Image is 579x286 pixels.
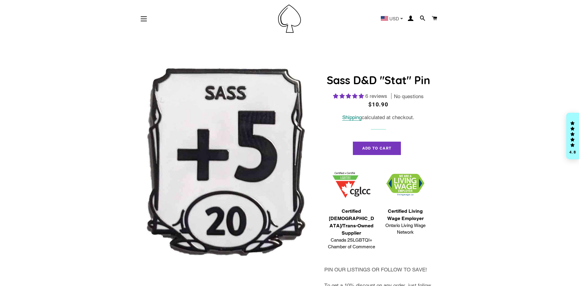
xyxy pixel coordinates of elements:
h1: Sass D&D "Stat" Pin [324,73,432,88]
img: 1705457225.png [333,172,370,198]
a: Shipping [342,114,362,121]
img: Sass D&D "Stat" Pin - Pin-Ace [139,62,311,261]
span: Add to Cart [362,146,391,150]
div: Click to open Judge.me floating reviews tab [566,113,579,160]
div: calculated at checkout. [324,113,432,122]
span: Certified [DEMOGRAPHIC_DATA]/Trans-Owned Supplier [327,208,375,237]
span: $10.90 [368,101,388,108]
span: 5.00 stars [333,93,365,99]
span: Ontario Living Wage Network [381,222,429,236]
div: 4.8 [569,150,576,154]
span: USD [389,16,399,21]
p: PIN OUR LISTINGS OR FOLLOW TO SAVE! [324,266,432,274]
span: No questions [394,93,424,100]
span: Certified Living Wage Employer [381,208,429,222]
button: Add to Cart [353,142,401,155]
img: 1706832627.png [386,174,424,196]
span: 6 reviews [365,93,387,99]
img: Pin-Ace [278,5,301,33]
span: Canada 2SLGBTQI+ Chamber of Commerce [327,237,375,250]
